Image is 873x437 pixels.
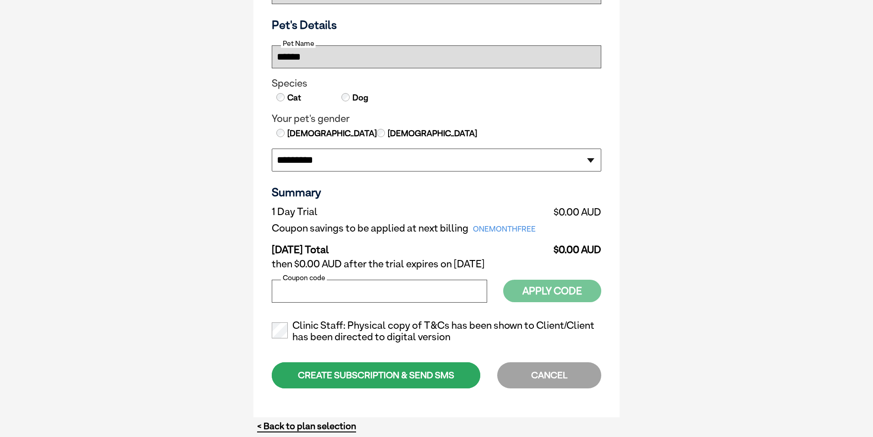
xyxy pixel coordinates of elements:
td: [DATE] Total [272,237,550,256]
td: $0.00 AUD [550,237,601,256]
div: CREATE SUBSCRIPTION & SEND SMS [272,362,480,388]
input: Clinic Staff: Physical copy of T&Cs has been shown to Client/Client has been directed to digital ... [272,322,288,338]
td: $0.00 AUD [550,204,601,220]
h3: Summary [272,185,601,199]
label: Clinic Staff: Physical copy of T&Cs has been shown to Client/Client has been directed to digital ... [272,320,601,343]
h3: Pet's Details [268,18,605,32]
div: CANCEL [497,362,601,388]
label: Coupon code [281,274,327,282]
legend: Species [272,77,601,89]
span: ONEMONTHFREE [468,223,540,236]
td: Coupon savings to be applied at next billing [272,220,550,237]
legend: Your pet's gender [272,113,601,125]
td: then $0.00 AUD after the trial expires on [DATE] [272,256,601,272]
button: Apply Code [503,280,601,302]
a: < Back to plan selection [257,420,356,432]
td: 1 Day Trial [272,204,550,220]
